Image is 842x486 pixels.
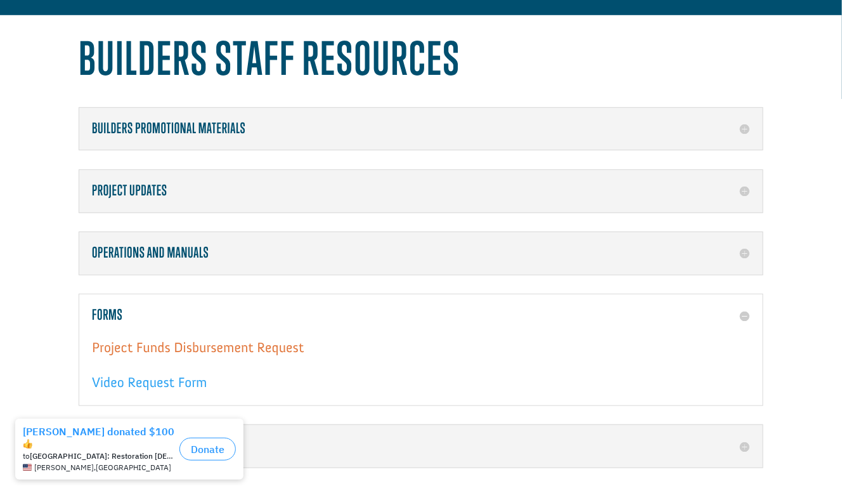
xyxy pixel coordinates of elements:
a: Project Funds Disbursement Request [92,339,304,362]
h5: Builders Promotional Materials [92,121,750,137]
strong: [GEOGRAPHIC_DATA]: Restoration [DEMOGRAPHIC_DATA] [30,39,238,48]
h5: Operations and Manuals [92,245,750,261]
button: Donate [179,25,236,48]
h5: Project Updates [92,183,750,199]
h5: Memos [92,438,750,454]
div: to [23,39,174,48]
img: emoji thumbsUp [23,27,33,37]
h1: Builders Staff Resources [79,32,763,91]
div: [PERSON_NAME] donated $100 [23,13,174,38]
h5: Forms [92,307,750,324]
span: [PERSON_NAME] , [GEOGRAPHIC_DATA] [34,51,171,60]
a: Video Request Form [92,374,207,397]
img: US.png [23,51,32,60]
